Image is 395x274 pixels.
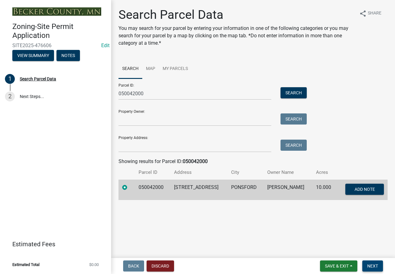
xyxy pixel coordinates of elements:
[312,165,337,180] th: Acres
[354,7,386,19] button: shareShare
[359,10,367,17] i: share
[325,264,349,268] span: Save & Exit
[159,59,192,79] a: My Parcels
[135,180,170,200] td: 050042000
[170,165,227,180] th: Address
[227,165,264,180] th: City
[312,180,337,200] td: 10.000
[147,260,174,272] button: Discard
[101,43,110,48] a: Edit
[12,53,54,58] wm-modal-confirm: Summary
[367,264,378,268] span: Next
[56,50,80,61] button: Notes
[320,260,357,272] button: Save & Exit
[345,184,384,195] button: Add Note
[123,260,144,272] button: Back
[368,10,381,17] span: Share
[56,53,80,58] wm-modal-confirm: Notes
[227,180,264,200] td: PONSFORD
[118,25,354,47] p: You may search for your parcel by entering your information in one of the following categories or...
[264,180,312,200] td: [PERSON_NAME]
[118,7,354,22] h1: Search Parcel Data
[5,74,15,84] div: 1
[12,50,54,61] button: View Summary
[118,59,142,79] a: Search
[101,43,110,48] wm-modal-confirm: Edit Application Number
[5,92,15,101] div: 2
[281,87,307,98] button: Search
[118,158,388,165] div: Showing results for Parcel ID:
[12,263,39,267] span: Estimated Total
[362,260,383,272] button: Next
[354,186,375,191] span: Add Note
[20,77,56,81] div: Search Parcel Data
[5,238,101,250] a: Estimated Fees
[135,165,170,180] th: Parcel ID
[170,180,227,200] td: [STREET_ADDRESS]
[183,158,208,164] strong: 050042000
[12,22,106,40] h4: Zoning-Site Permit Application
[12,43,99,48] span: SITE2025-476606
[89,263,99,267] span: $0.00
[264,165,312,180] th: Owner Name
[12,7,101,16] img: Becker County, Minnesota
[142,59,159,79] a: Map
[281,140,307,151] button: Search
[281,113,307,125] button: Search
[128,264,139,268] span: Back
